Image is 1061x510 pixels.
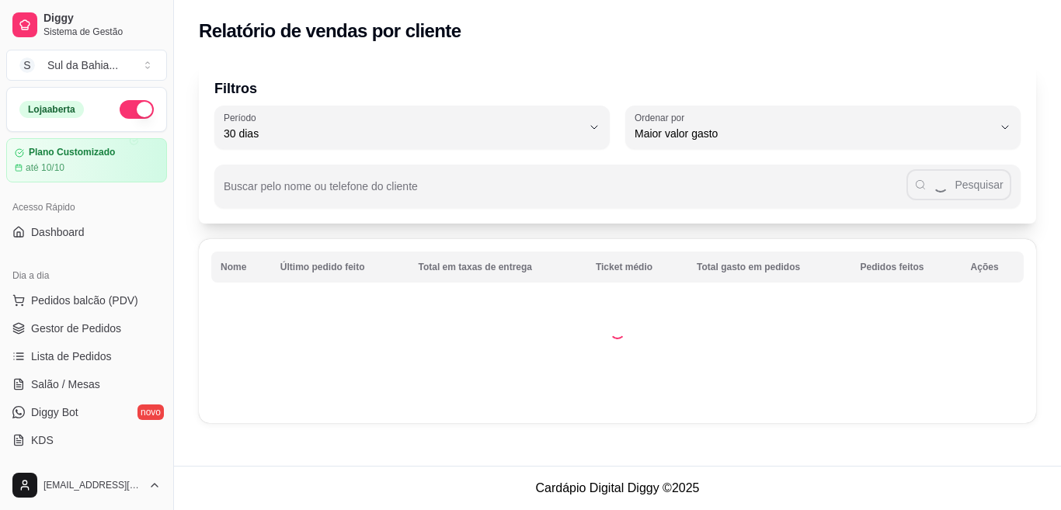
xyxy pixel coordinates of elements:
[31,321,121,336] span: Gestor de Pedidos
[19,101,84,118] div: Loja aberta
[6,288,167,313] button: Pedidos balcão (PDV)
[199,19,461,43] h2: Relatório de vendas por cliente
[19,57,35,73] span: S
[31,224,85,240] span: Dashboard
[120,100,154,119] button: Alterar Status
[31,293,138,308] span: Pedidos balcão (PDV)
[6,372,167,397] a: Salão / Mesas
[6,400,167,425] a: Diggy Botnovo
[6,467,167,504] button: [EMAIL_ADDRESS][DOMAIN_NAME]
[31,432,54,448] span: KDS
[31,376,100,392] span: Salão / Mesas
[6,6,167,43] a: DiggySistema de Gestão
[224,185,906,200] input: Buscar pelo nome ou telefone do cliente
[43,12,161,26] span: Diggy
[214,78,1021,99] p: Filtros
[26,161,64,174] article: até 10/10
[6,263,167,288] div: Dia a dia
[214,106,610,149] button: Período30 dias
[625,106,1021,149] button: Ordenar porMaior valor gasto
[29,147,115,158] article: Plano Customizado
[635,111,690,124] label: Ordenar por
[224,111,261,124] label: Período
[31,404,78,420] span: Diggy Bot
[635,126,993,141] span: Maior valor gasto
[6,138,167,182] a: Plano Customizadoaté 10/10
[224,126,582,141] span: 30 dias
[6,220,167,245] a: Dashboard
[6,428,167,453] a: KDS
[31,349,112,364] span: Lista de Pedidos
[6,50,167,81] button: Select a team
[174,466,1061,510] footer: Cardápio Digital Diggy © 2025
[47,57,118,73] div: Sul da Bahia ...
[43,479,142,491] span: [EMAIL_ADDRESS][DOMAIN_NAME]
[610,324,625,339] div: Loading
[6,344,167,369] a: Lista de Pedidos
[6,195,167,220] div: Acesso Rápido
[6,316,167,341] a: Gestor de Pedidos
[43,26,161,38] span: Sistema de Gestão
